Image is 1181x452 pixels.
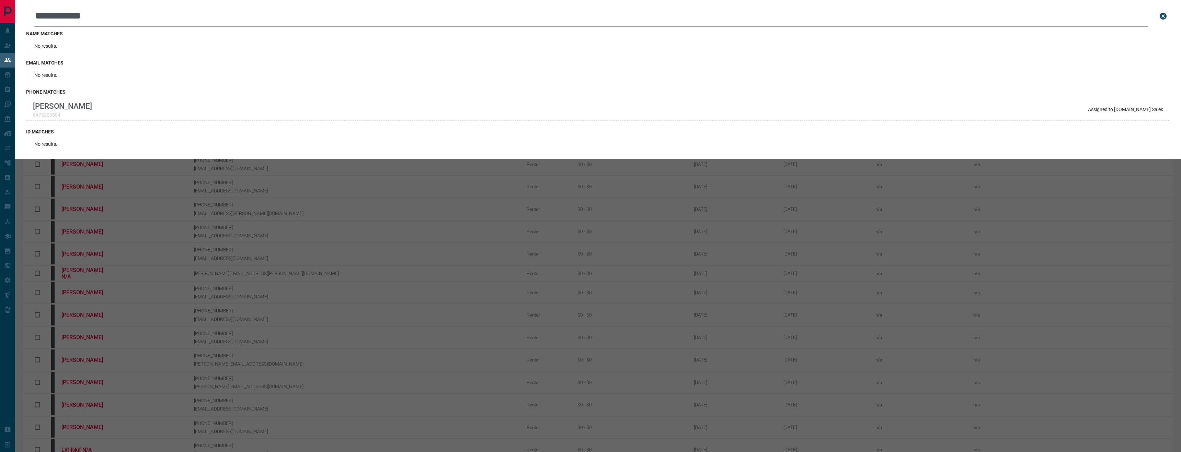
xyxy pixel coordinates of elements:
[26,129,1170,134] h3: id matches
[26,60,1170,66] h3: email matches
[26,31,1170,36] h3: name matches
[1088,107,1163,112] p: Assigned to [DOMAIN_NAME] Sales
[34,141,57,147] p: No results.
[1156,9,1170,23] button: close search bar
[26,89,1170,95] h3: phone matches
[33,102,92,110] p: [PERSON_NAME]
[34,43,57,49] p: No results.
[34,72,57,78] p: No results.
[33,112,92,118] p: 6475283804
